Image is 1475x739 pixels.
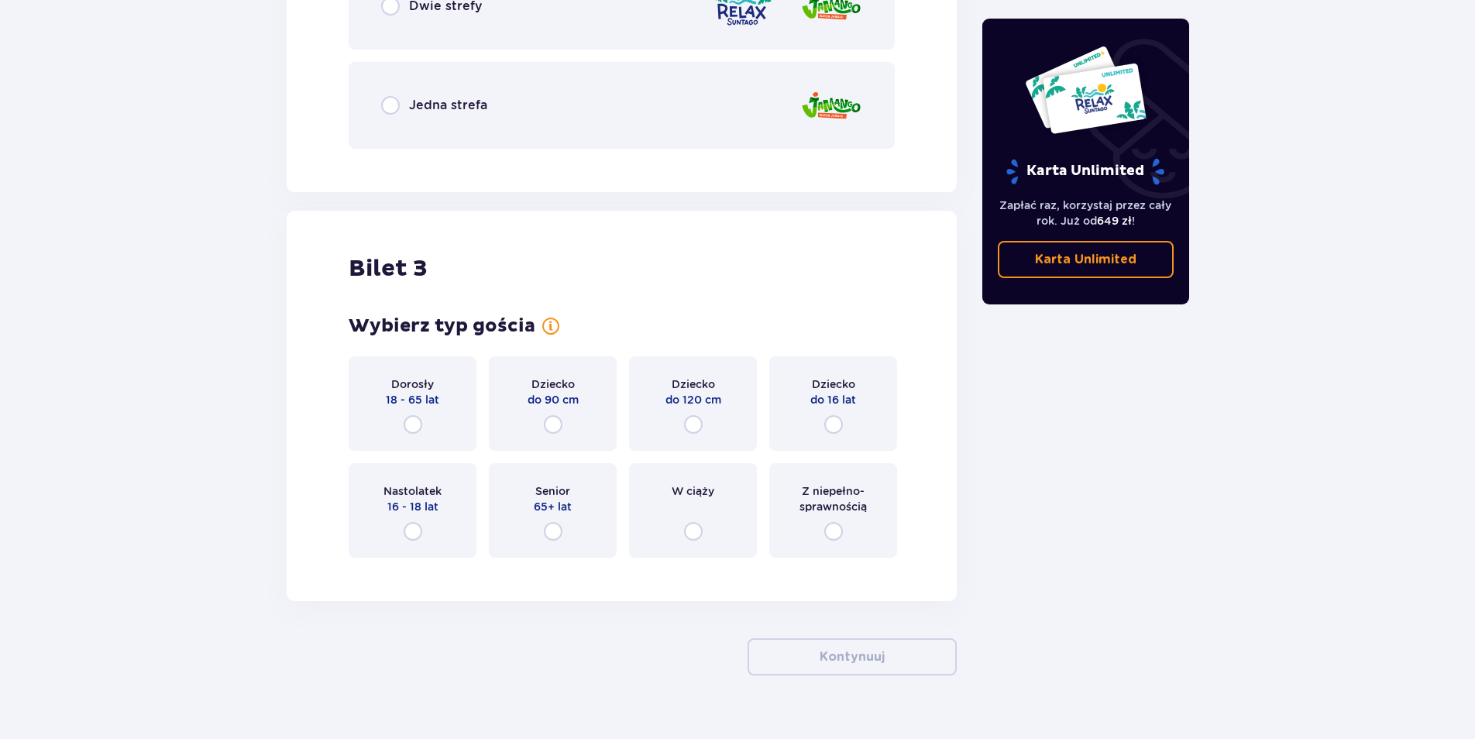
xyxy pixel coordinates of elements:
[1097,215,1132,227] span: 649 zł
[783,483,883,514] span: Z niepełno­sprawnością
[391,376,434,392] span: Dorosły
[820,648,885,665] p: Kontynuuj
[535,483,570,499] span: Senior
[387,499,438,514] span: 16 - 18 lat
[672,483,714,499] span: W ciąży
[812,376,855,392] span: Dziecko
[531,376,575,392] span: Dziecko
[409,97,487,114] span: Jedna strefa
[1005,158,1166,185] p: Karta Unlimited
[800,84,862,128] img: Jamango
[349,315,535,338] h3: Wybierz typ gościa
[534,499,572,514] span: 65+ lat
[810,392,856,407] span: do 16 lat
[386,392,439,407] span: 18 - 65 lat
[998,198,1174,229] p: Zapłać raz, korzystaj przez cały rok. Już od !
[672,376,715,392] span: Dziecko
[748,638,957,675] button: Kontynuuj
[665,392,721,407] span: do 120 cm
[1035,251,1136,268] p: Karta Unlimited
[383,483,442,499] span: Nastolatek
[1024,45,1147,135] img: Dwie karty całoroczne do Suntago z napisem 'UNLIMITED RELAX', na białym tle z tropikalnymi liśćmi...
[528,392,579,407] span: do 90 cm
[998,241,1174,278] a: Karta Unlimited
[349,254,428,284] h2: Bilet 3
